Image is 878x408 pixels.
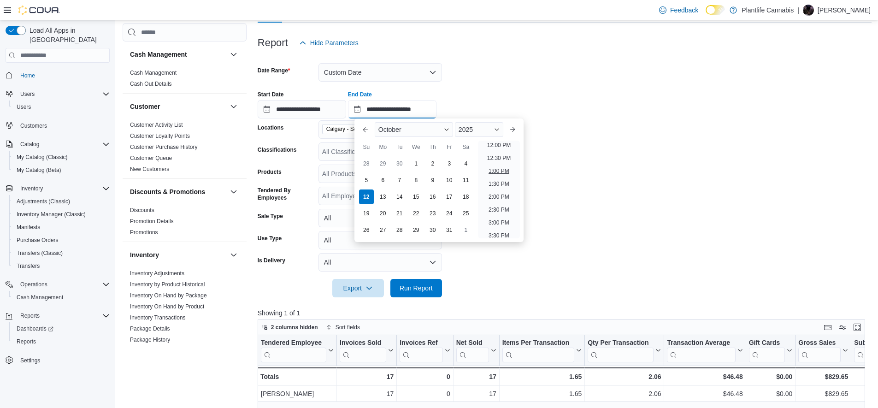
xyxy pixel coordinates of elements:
div: Gift Card Sales [748,339,785,362]
span: Transfers (Classic) [17,249,63,257]
button: Operations [2,278,113,291]
span: Users [20,90,35,98]
div: October, 2025 [358,155,474,238]
span: Transfers (Classic) [13,248,110,259]
div: day-7 [392,173,407,188]
span: Cash Out Details [130,80,172,88]
button: Cash Management [9,291,113,304]
div: Button. Open the year selector. 2025 is currently selected. [455,122,503,137]
div: $0.00 [748,388,792,399]
span: My Catalog (Classic) [17,154,68,161]
input: Dark Mode [706,5,725,15]
li: 12:30 PM [483,153,514,164]
a: Manifests [13,222,44,233]
div: day-25 [459,206,473,221]
a: Customer Purchase History [130,144,198,150]
button: Discounts & Promotions [130,187,226,196]
a: New Customers [130,166,169,172]
div: Net Sold [456,339,489,348]
a: Customer Loyalty Points [130,133,190,139]
a: Cash Out Details [130,81,172,87]
div: Qty Per Transaction [588,339,654,362]
button: Hide Parameters [295,34,362,52]
span: Product Expirations [130,347,178,355]
div: day-14 [392,189,407,204]
div: day-4 [459,156,473,171]
img: Cova [18,6,60,15]
span: Manifests [13,222,110,233]
div: $829.65 [798,371,848,382]
button: Inventory [17,183,47,194]
div: Th [425,140,440,154]
button: Sort fields [323,322,364,333]
div: Jenn Armitage [803,5,814,16]
div: 2.06 [588,371,661,382]
span: Settings [17,355,110,366]
a: Transfers (Classic) [13,248,66,259]
button: Inventory [130,250,226,260]
div: Mo [376,140,390,154]
div: Invoices Sold [340,339,386,348]
a: Promotion Details [130,218,174,225]
button: Net Sold [456,339,496,362]
h3: Cash Management [130,50,187,59]
button: Cash Management [228,49,239,60]
a: Cash Management [13,292,67,303]
div: $0.00 [748,371,792,382]
span: Home [20,72,35,79]
div: 17 [340,371,394,382]
label: Products [258,168,282,176]
span: Operations [20,281,47,288]
div: Su [359,140,374,154]
div: 17 [456,388,496,399]
div: day-19 [359,206,374,221]
div: day-13 [376,189,390,204]
div: Sa [459,140,473,154]
a: Customer Activity List [130,122,183,128]
label: End Date [348,91,372,98]
a: Promotions [130,229,158,236]
a: Purchase Orders [13,235,62,246]
button: Gift Cards [748,339,792,362]
div: 1.65 [502,388,582,399]
span: Promotion Details [130,218,174,225]
div: Net Sold [456,339,489,362]
label: Is Delivery [258,257,285,264]
label: Use Type [258,235,282,242]
button: Catalog [17,139,43,150]
div: day-6 [376,173,390,188]
div: day-1 [409,156,424,171]
button: Reports [9,335,113,348]
div: Items Per Transaction [502,339,574,348]
button: Custom Date [318,63,442,82]
span: My Catalog (Beta) [17,166,61,174]
button: Users [9,101,113,113]
span: Hide Parameters [310,38,359,47]
li: 3:30 PM [485,230,513,241]
label: Locations [258,124,284,131]
span: Inventory On Hand by Package [130,292,207,299]
div: day-11 [459,173,473,188]
div: day-30 [425,223,440,237]
span: Customers [20,122,47,130]
span: Settings [20,357,40,364]
button: All [318,253,442,272]
button: My Catalog (Beta) [9,164,113,177]
span: Inventory by Product Historical [130,281,205,288]
a: Inventory On Hand by Product [130,303,204,310]
div: day-28 [359,156,374,171]
div: $46.48 [667,371,742,382]
div: day-20 [376,206,390,221]
p: Showing 1 of 1 [258,308,872,318]
div: Tu [392,140,407,154]
div: day-3 [442,156,457,171]
span: Cash Management [17,294,63,301]
a: Settings [17,355,44,366]
div: Customer [123,119,247,178]
a: Users [13,101,35,112]
button: Customers [2,119,113,132]
span: Reports [13,336,110,347]
button: Invoices Ref [400,339,450,362]
label: Classifications [258,146,297,154]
